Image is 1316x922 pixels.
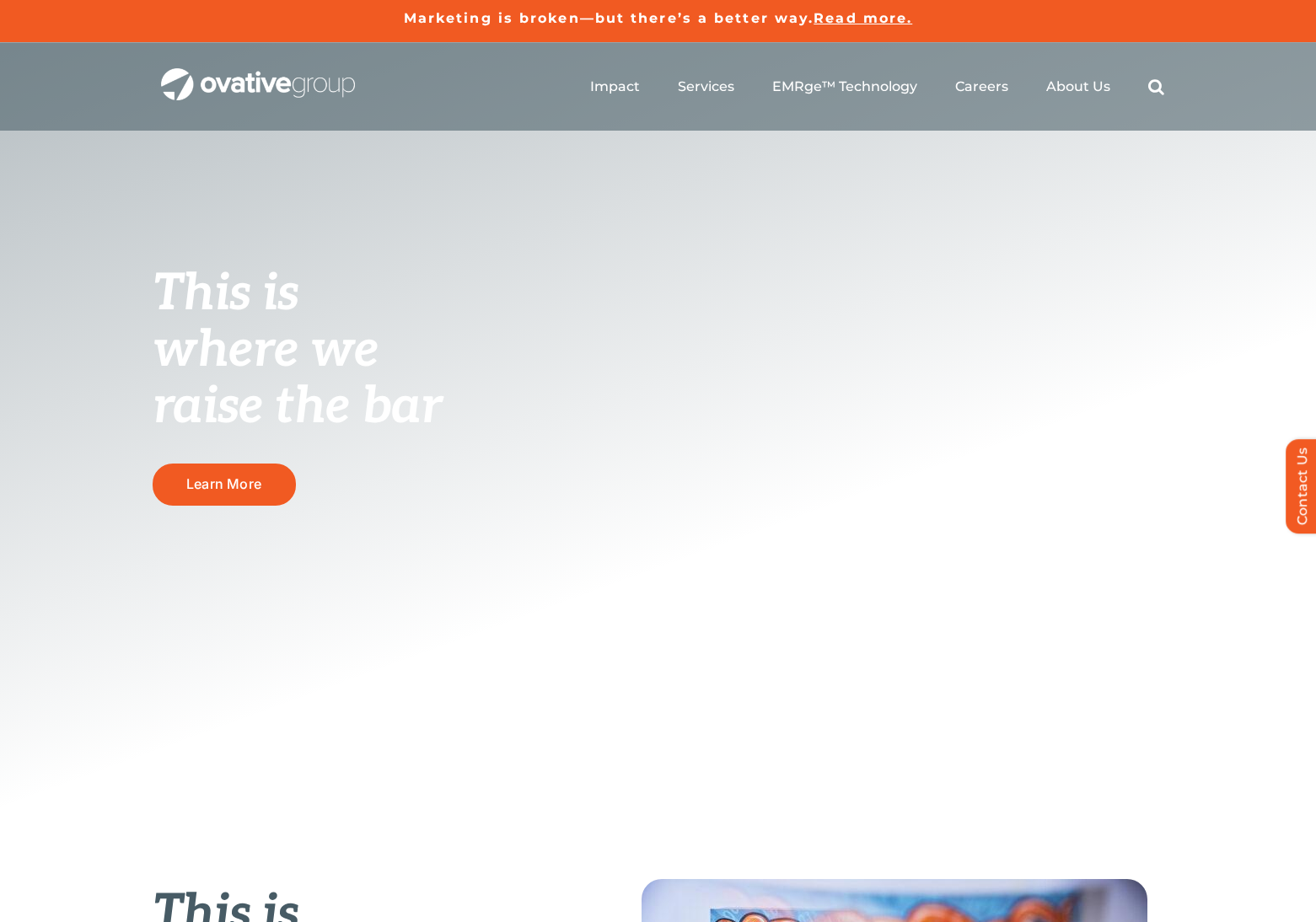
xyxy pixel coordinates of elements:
a: Careers [955,78,1008,95]
a: Impact [590,78,640,95]
a: Learn More [153,464,296,505]
a: About Us [1046,78,1110,95]
a: Search [1148,78,1164,95]
a: Services [678,78,734,95]
span: This is [153,264,299,324]
a: OG_Full_horizontal_WHT [161,67,355,83]
a: EMRge™ Technology [772,78,917,95]
a: Marketing is broken—but there’s a better way. [404,10,814,26]
a: Read more. [814,10,912,26]
span: where we raise the bar [153,320,442,437]
nav: Menu [590,60,1164,114]
span: Learn More [186,476,261,492]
